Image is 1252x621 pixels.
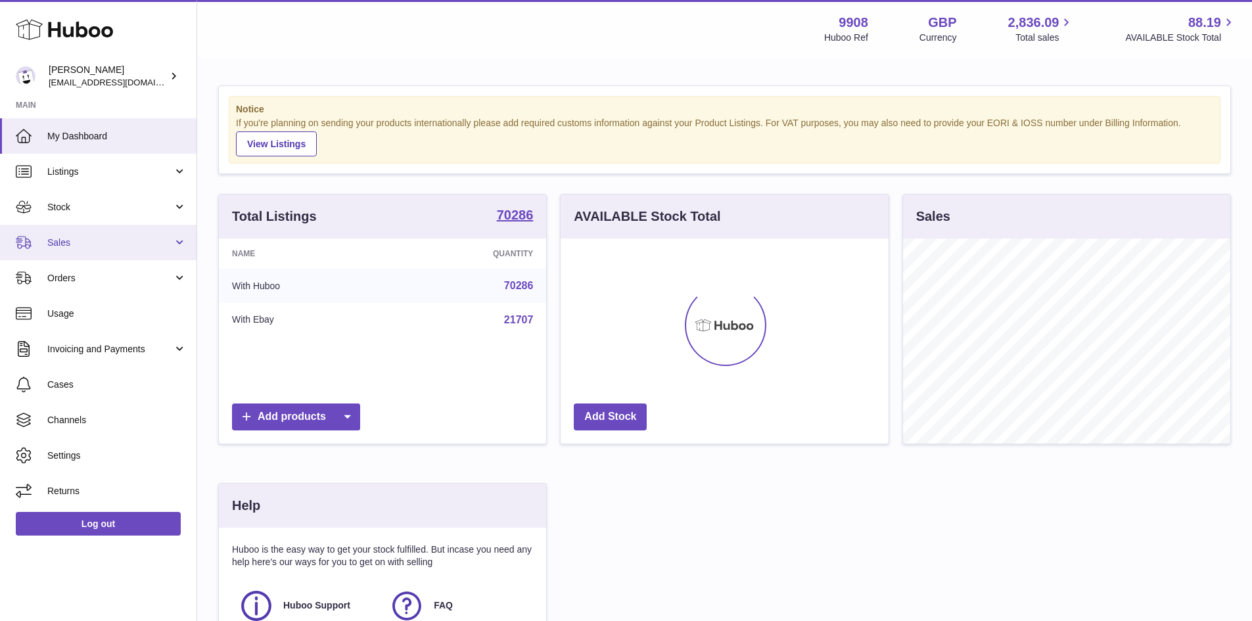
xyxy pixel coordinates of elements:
td: With Huboo [219,269,392,303]
h3: Total Listings [232,208,317,225]
a: Log out [16,512,181,536]
span: Huboo Support [283,599,350,612]
span: [EMAIL_ADDRESS][DOMAIN_NAME] [49,77,193,87]
th: Quantity [392,239,546,269]
span: FAQ [434,599,453,612]
span: Stock [47,201,173,214]
a: Add Stock [574,403,647,430]
div: Huboo Ref [824,32,868,44]
th: Name [219,239,392,269]
span: Orders [47,272,173,285]
span: 88.19 [1188,14,1221,32]
div: [PERSON_NAME] [49,64,167,89]
span: Channels [47,414,187,426]
p: Huboo is the easy way to get your stock fulfilled. But incase you need any help here's our ways f... [232,543,533,568]
div: If you're planning on sending your products internationally please add required customs informati... [236,117,1213,156]
span: AVAILABLE Stock Total [1125,32,1236,44]
strong: 9908 [839,14,868,32]
a: View Listings [236,131,317,156]
strong: 70286 [497,208,534,221]
strong: Notice [236,103,1213,116]
a: Add products [232,403,360,430]
h3: Help [232,497,260,515]
a: 21707 [504,314,534,325]
a: 70286 [497,208,534,224]
span: 2,836.09 [1008,14,1059,32]
span: Invoicing and Payments [47,343,173,356]
span: My Dashboard [47,130,187,143]
span: Sales [47,237,173,249]
a: 70286 [504,280,534,291]
span: Settings [47,449,187,462]
span: Listings [47,166,173,178]
div: Currency [919,32,957,44]
h3: AVAILABLE Stock Total [574,208,720,225]
span: Usage [47,308,187,320]
a: 2,836.09 Total sales [1008,14,1075,44]
strong: GBP [928,14,956,32]
h3: Sales [916,208,950,225]
span: Total sales [1015,32,1074,44]
img: tbcollectables@hotmail.co.uk [16,66,35,86]
td: With Ebay [219,303,392,337]
span: Returns [47,485,187,497]
a: 88.19 AVAILABLE Stock Total [1125,14,1236,44]
span: Cases [47,379,187,391]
